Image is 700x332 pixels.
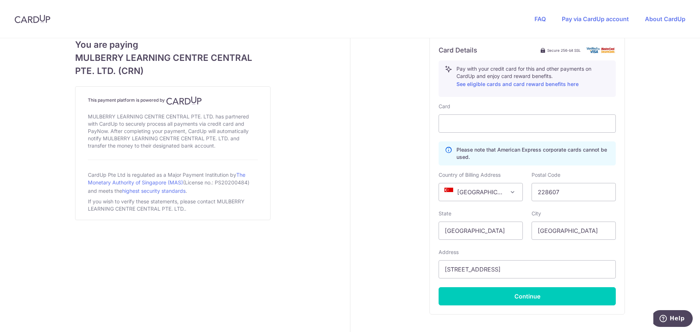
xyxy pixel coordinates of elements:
p: Please note that American Express corporate cards cannot be used. [456,146,610,161]
img: CardUp [166,96,202,105]
div: MULBERRY LEARNING CENTRE CENTRAL PTE. LTD. has partnered with CardUp to securely process all paym... [88,112,258,151]
span: Secure 256-bit SSL [547,47,581,53]
a: About CardUp [645,15,685,23]
label: Address [439,249,459,256]
p: Pay with your credit card for this and other payments on CardUp and enjoy card reward benefits. [456,65,610,89]
label: City [532,210,541,217]
label: Card [439,103,450,110]
a: highest security standards [122,188,186,194]
a: FAQ [534,15,546,23]
button: Continue [439,287,616,305]
input: Example 123456 [532,183,616,201]
span: MULBERRY LEARNING CENTRE CENTRAL PTE. LTD. (CRN) [75,51,271,78]
label: State [439,210,451,217]
label: Postal Code [532,171,560,179]
img: card secure [587,47,616,53]
a: Pay via CardUp account [562,15,629,23]
div: If you wish to verify these statements, please contact MULBERRY LEARNING CENTRE CENTRAL PTE. LTD.. [88,196,258,214]
span: Singapore [439,183,522,201]
iframe: Opens a widget where you can find more information [653,310,693,328]
span: You are paying [75,38,271,51]
iframe: Secure card payment input frame [445,119,610,128]
span: Singapore [439,183,523,201]
h6: Card Details [439,46,477,55]
h4: This payment platform is powered by [88,96,258,105]
img: CardUp [15,15,50,23]
a: See eligible cards and card reward benefits here [456,81,579,87]
label: Country of Billing Address [439,171,501,179]
div: CardUp Pte Ltd is regulated as a Major Payment Institution by (License no.: PS20200484) and meets... [88,169,258,196]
